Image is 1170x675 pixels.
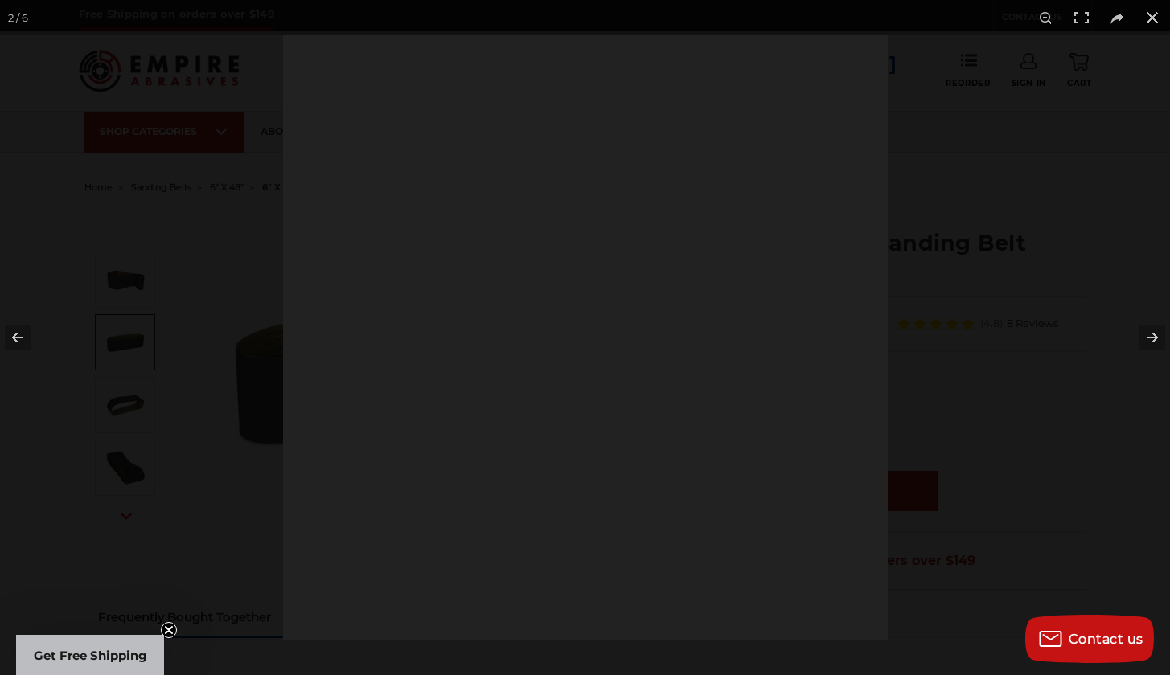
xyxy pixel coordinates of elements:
div: Get Free ShippingClose teaser [16,635,164,675]
button: Contact us [1025,615,1154,663]
span: Get Free Shipping [34,648,147,663]
span: Contact us [1069,632,1143,647]
button: Close teaser [161,622,177,638]
button: Next (arrow right) [1114,297,1170,378]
